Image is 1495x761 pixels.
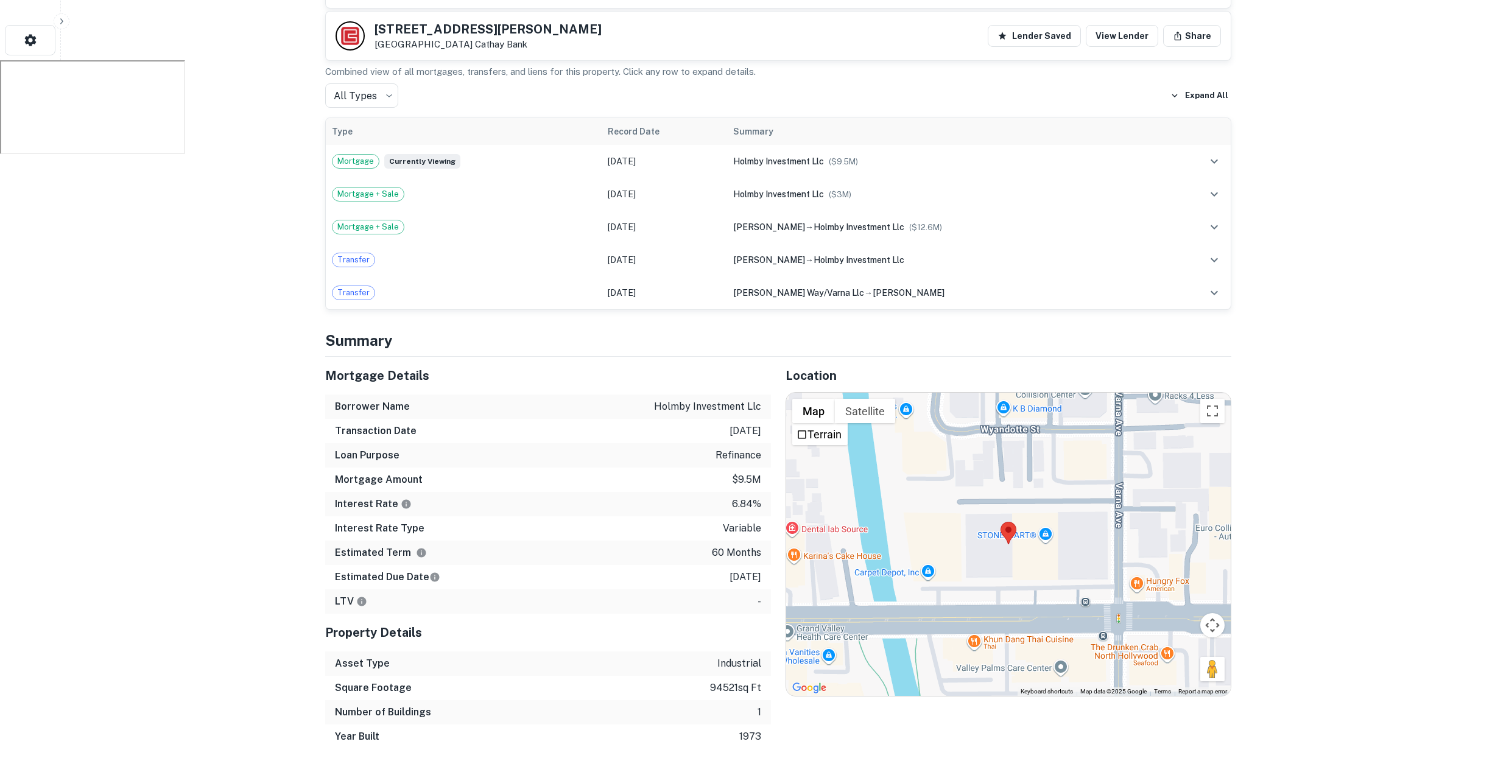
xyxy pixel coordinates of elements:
p: 1 [758,705,761,720]
td: [DATE] [602,276,727,309]
h5: [STREET_ADDRESS][PERSON_NAME] [375,23,602,35]
h6: Estimated Due Date [335,570,440,584]
svg: LTVs displayed on the website are for informational purposes only and may be reported incorrectly... [356,596,367,607]
span: holmby investment llc [814,222,904,232]
h6: Loan Purpose [335,448,399,463]
p: - [758,594,761,609]
label: Terrain [807,428,842,441]
a: View Lender [1086,25,1158,47]
h6: Transaction Date [335,424,417,438]
span: holmby investment llc [814,255,904,265]
ul: Show street map [792,423,848,445]
div: All Types [325,83,398,108]
h6: Square Footage [335,681,412,695]
p: 6.84% [732,497,761,511]
img: Google [789,680,829,696]
h6: Number of Buildings [335,705,431,720]
p: 94521 sq ft [710,681,761,695]
a: Cathay Bank [475,39,527,49]
td: [DATE] [602,211,727,244]
p: 1973 [739,729,761,744]
span: [PERSON_NAME] [733,255,805,265]
button: expand row [1204,217,1225,237]
th: Record Date [602,118,727,145]
svg: The interest rates displayed on the website are for informational purposes only and may be report... [401,499,412,510]
td: [DATE] [602,244,727,276]
button: Keyboard shortcuts [1021,687,1073,696]
span: ($ 12.6M ) [909,223,942,232]
span: ($ 9.5M ) [829,157,858,166]
button: Expand All [1167,86,1231,105]
h6: Asset Type [335,656,390,671]
span: Transfer [332,287,375,299]
h5: Mortgage Details [325,366,771,385]
td: [DATE] [602,145,727,178]
h6: Interest Rate [335,497,412,511]
button: expand row [1204,184,1225,205]
button: Share [1163,25,1221,47]
h6: LTV [335,594,367,609]
button: Map camera controls [1200,613,1225,637]
span: holmby investment llc [733,156,824,166]
p: industrial [717,656,761,671]
h6: Borrower Name [335,399,410,414]
h5: Location [786,366,1231,385]
a: Report a map error [1178,688,1227,695]
th: Type [326,118,602,145]
a: Open this area in Google Maps (opens a new window) [789,680,829,696]
span: Currently viewing [384,154,460,169]
td: [DATE] [602,178,727,211]
button: expand row [1204,250,1225,270]
button: Lender Saved [988,25,1081,47]
h6: Interest Rate Type [335,521,424,536]
div: → [733,286,1159,300]
span: holmby investment llc [733,189,824,199]
h6: Estimated Term [335,545,427,560]
button: Toggle fullscreen view [1200,399,1225,423]
button: Drag Pegman onto the map to open Street View [1200,657,1225,681]
span: [PERSON_NAME] [733,222,805,232]
p: [DATE] [730,570,761,584]
button: expand row [1204,282,1225,303]
a: Terms (opens in new tab) [1154,688,1171,695]
span: [PERSON_NAME] [873,288,944,298]
p: Combined view of all mortgages, transfers, and liens for this property. Click any row to expand d... [325,65,1231,79]
p: [GEOGRAPHIC_DATA] [375,39,602,50]
h6: Mortgage Amount [335,472,423,487]
span: [PERSON_NAME] way/varna llc [733,288,864,298]
span: Mortgage [332,155,379,167]
span: ($ 3M ) [829,190,851,199]
svg: Term is based on a standard schedule for this type of loan. [416,547,427,558]
span: Map data ©2025 Google [1080,688,1147,695]
p: variable [723,521,761,536]
div: → [733,253,1159,267]
p: [DATE] [730,424,761,438]
h6: Year Built [335,729,379,744]
button: Show satellite imagery [835,399,895,423]
h4: Summary [325,329,1231,351]
span: Mortgage + Sale [332,221,404,233]
p: $9.5m [732,472,761,487]
button: Show street map [792,399,835,423]
button: expand row [1204,151,1225,172]
th: Summary [727,118,1166,145]
div: → [733,220,1159,234]
p: refinance [716,448,761,463]
p: 60 months [712,545,761,560]
span: Mortgage + Sale [332,188,404,200]
h5: Property Details [325,623,771,642]
span: Transfer [332,254,375,266]
iframe: Chat Widget [1434,664,1495,722]
svg: Estimate is based on a standard schedule for this type of loan. [429,572,440,583]
p: holmby investment llc [654,399,761,414]
li: Terrain [793,424,846,444]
